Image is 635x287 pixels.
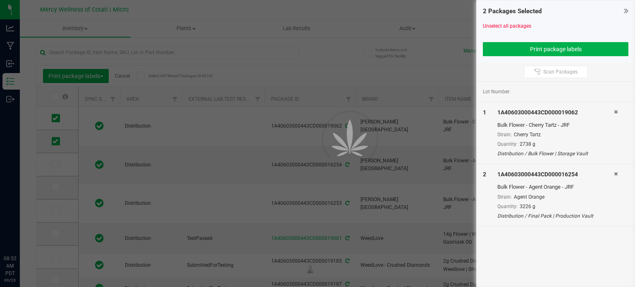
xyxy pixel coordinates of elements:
div: 1A40603000443CD000019062 [497,108,614,117]
span: 1 [483,109,486,116]
span: Cherry Tartz [514,132,541,138]
span: Strain: [497,132,512,138]
span: Scan Packages [543,69,578,75]
span: 3226 g [520,204,535,209]
span: Lot Number: [483,88,511,95]
span: 2 [483,171,486,178]
span: Quantity: [497,204,518,209]
iframe: Resource center unread badge [24,220,34,230]
span: 2738 g [520,141,535,147]
iframe: Resource center [8,221,33,246]
span: Agent Orange [514,194,544,200]
div: Bulk Flower - Cherry Tartz - JRF [497,121,614,129]
a: Unselect all packages [483,23,531,29]
button: Scan Packages [524,66,588,78]
div: Distribution / Bulk Flower | Storage Vault [497,150,614,157]
div: Distribution / Final Pack | Production Vault [497,212,614,220]
button: Print package labels [483,42,628,56]
div: Bulk Flower - Agent Orange - JRF [497,183,614,191]
div: 1A40603000443CD000016254 [497,170,614,179]
span: Strain: [497,194,512,200]
span: Quantity: [497,141,518,147]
